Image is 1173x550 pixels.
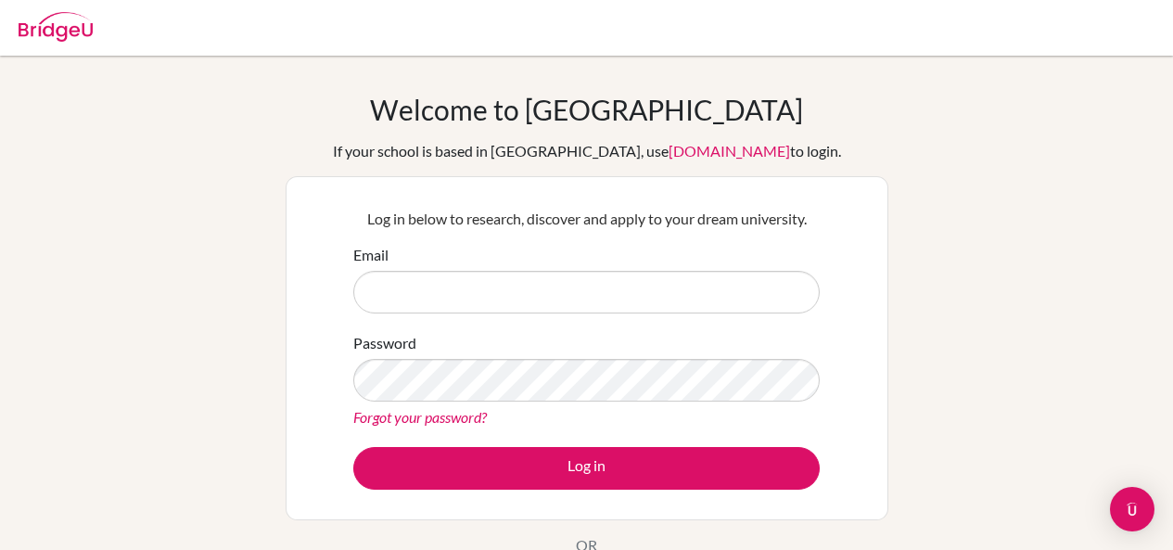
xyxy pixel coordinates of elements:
[353,447,820,490] button: Log in
[353,408,487,426] a: Forgot your password?
[669,142,790,160] a: [DOMAIN_NAME]
[370,93,803,126] h1: Welcome to [GEOGRAPHIC_DATA]
[19,12,93,42] img: Bridge-U
[1110,487,1154,531] div: Open Intercom Messenger
[333,140,841,162] div: If your school is based in [GEOGRAPHIC_DATA], use to login.
[353,244,389,266] label: Email
[353,332,416,354] label: Password
[353,208,820,230] p: Log in below to research, discover and apply to your dream university.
